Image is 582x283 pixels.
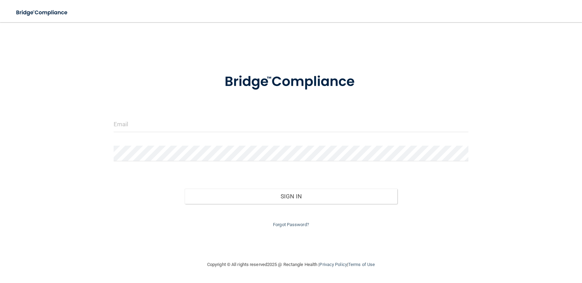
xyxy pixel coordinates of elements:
[114,117,468,132] input: Email
[210,64,372,100] img: bridge_compliance_login_screen.278c3ca4.svg
[10,6,74,20] img: bridge_compliance_login_screen.278c3ca4.svg
[185,189,397,204] button: Sign In
[319,262,347,267] a: Privacy Policy
[273,222,309,227] a: Forgot Password?
[165,254,417,276] div: Copyright © All rights reserved 2025 @ Rectangle Health | |
[348,262,375,267] a: Terms of Use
